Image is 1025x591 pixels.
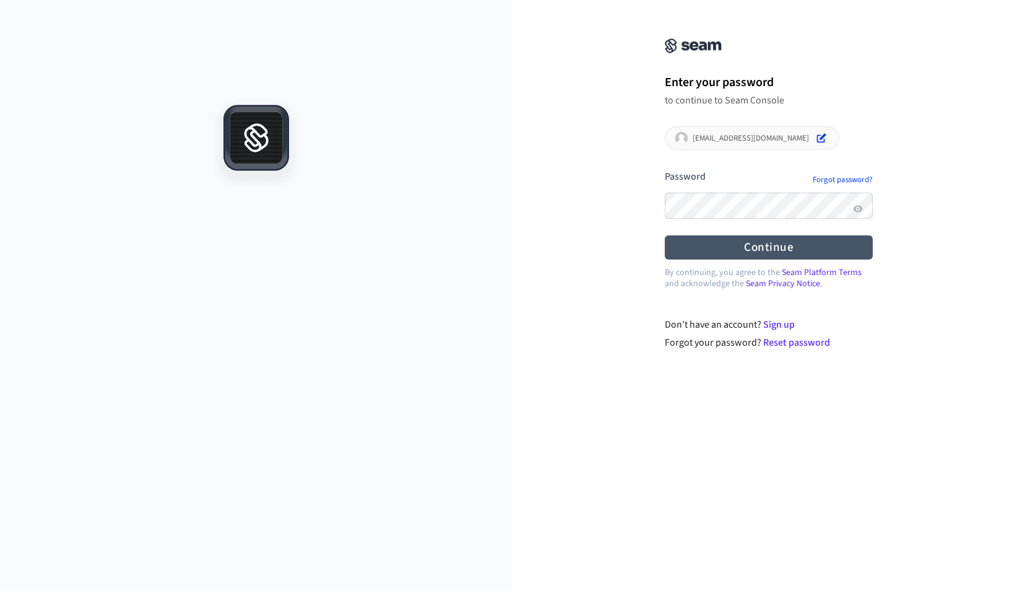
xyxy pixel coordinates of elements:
a: Reset password [763,336,830,349]
a: Forgot password? [813,175,873,185]
img: Seam Console [665,38,722,53]
div: Don't have an account? [665,317,873,332]
label: Password [665,170,706,183]
a: Seam Platform Terms [782,266,862,279]
button: Show password [850,201,865,216]
div: Forgot your password? [665,335,873,350]
button: Edit [814,131,829,146]
p: [EMAIL_ADDRESS][DOMAIN_NAME] [693,133,809,143]
p: By continuing, you agree to the and acknowledge the . [665,267,873,289]
a: Seam Privacy Notice [746,278,820,290]
a: Sign up [763,318,795,331]
h1: Enter your password [665,73,873,92]
button: Continue [665,235,873,260]
p: to continue to Seam Console [665,94,873,107]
